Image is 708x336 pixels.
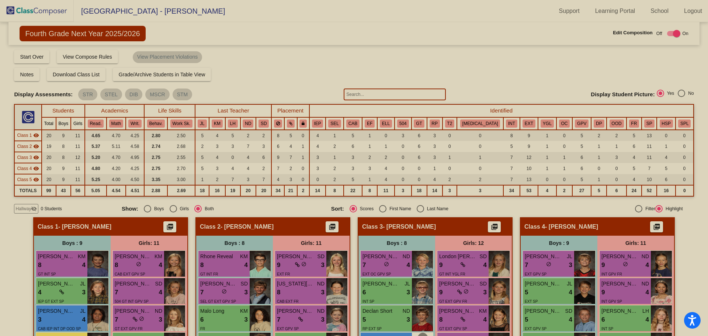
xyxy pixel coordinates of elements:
[119,72,205,77] span: Grade/Archive Students in Table View
[395,152,412,163] td: 0
[657,152,675,163] td: 4
[457,141,503,152] td: 0
[284,130,297,141] td: 5
[591,130,607,141] td: 2
[607,117,626,130] th: Lives Out of District
[645,5,674,17] a: School
[167,152,195,163] td: 2.55
[17,165,32,172] span: Class 4
[685,90,694,97] div: No
[256,174,271,185] td: 7
[144,174,167,185] td: 3.35
[644,119,655,128] button: SP
[657,174,675,185] td: 6
[591,163,607,174] td: 0
[657,141,675,152] td: 1
[85,185,106,196] td: 5.05
[344,163,362,174] td: 3
[642,152,657,163] td: 11
[520,117,538,130] th: Extrovert
[538,141,556,152] td: 1
[395,130,412,141] td: 3
[128,119,142,128] button: Writ.
[78,89,97,100] mat-chip: STR
[85,174,106,185] td: 5.25
[198,119,206,128] button: JL
[147,119,165,128] button: Behav.
[591,141,607,152] td: 1
[85,141,106,152] td: 5.37
[209,163,225,174] td: 3
[71,152,85,163] td: 12
[42,185,56,196] td: 99
[107,152,126,163] td: 4.70
[344,141,362,152] td: 6
[520,130,538,141] td: 9
[256,152,271,163] td: 6
[195,163,209,174] td: 5
[676,163,694,174] td: 0
[56,152,71,163] td: 8
[195,130,209,141] td: 5
[20,72,34,77] span: Notes
[503,130,520,141] td: 8
[591,174,607,185] td: 1
[312,119,323,128] button: IEP
[297,174,309,185] td: 0
[503,163,520,174] td: 7
[107,174,126,185] td: 4.00
[33,143,39,149] mat-icon: visibility
[642,117,657,130] th: Spanish
[71,141,85,152] td: 11
[309,141,326,152] td: 4
[445,119,455,128] button: T2
[538,163,556,174] td: 1
[240,117,256,130] th: Nikki Dorr
[56,174,71,185] td: 9
[503,117,520,130] th: Introvert
[63,54,112,60] span: View Compose Rules
[125,89,142,100] mat-chip: DIB
[627,141,642,152] td: 6
[430,119,440,128] button: RP
[395,163,412,174] td: 0
[144,163,167,174] td: 2.75
[256,130,271,141] td: 2
[629,119,639,128] button: FR
[271,117,284,130] th: Keep away students
[395,174,412,185] td: 0
[126,174,144,185] td: 4.50
[256,141,271,152] td: 3
[520,163,538,174] td: 10
[503,141,520,152] td: 5
[442,130,457,141] td: 0
[642,163,657,174] td: 7
[109,119,123,128] button: Math
[541,119,554,128] button: YGL
[676,152,694,163] td: 0
[309,174,326,185] td: 0
[362,117,377,130] th: Executive Function Support
[126,130,144,141] td: 4.25
[556,141,572,152] td: 0
[553,5,586,17] a: Support
[209,130,225,141] td: 4
[559,119,570,128] button: OC
[572,152,591,163] td: 6
[326,117,343,130] th: SEL Support
[607,130,626,141] td: 2
[85,152,106,163] td: 5.20
[209,141,225,152] td: 3
[523,119,535,128] button: EXT
[520,141,538,152] td: 9
[427,117,442,130] th: READ Plan
[575,119,589,128] button: GPV
[346,119,360,128] button: CAB
[607,174,626,185] td: 0
[209,152,225,163] td: 4
[195,152,209,163] td: 5
[33,155,39,160] mat-icon: visibility
[457,152,503,163] td: 1
[377,130,395,141] td: 0
[144,130,167,141] td: 2.80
